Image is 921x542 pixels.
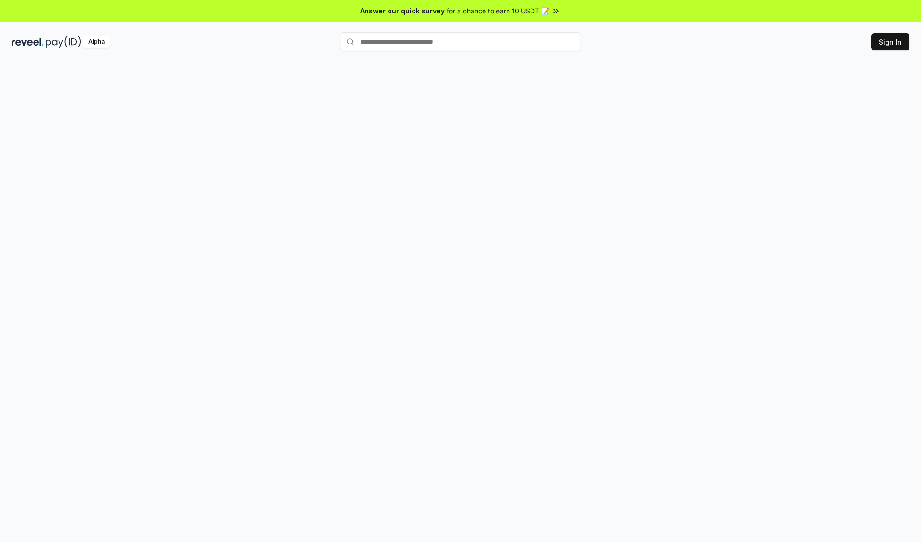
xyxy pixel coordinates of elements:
button: Sign In [871,33,909,50]
img: pay_id [46,36,81,48]
img: reveel_dark [12,36,44,48]
div: Alpha [83,36,110,48]
span: Answer our quick survey [360,6,445,16]
span: for a chance to earn 10 USDT 📝 [447,6,549,16]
